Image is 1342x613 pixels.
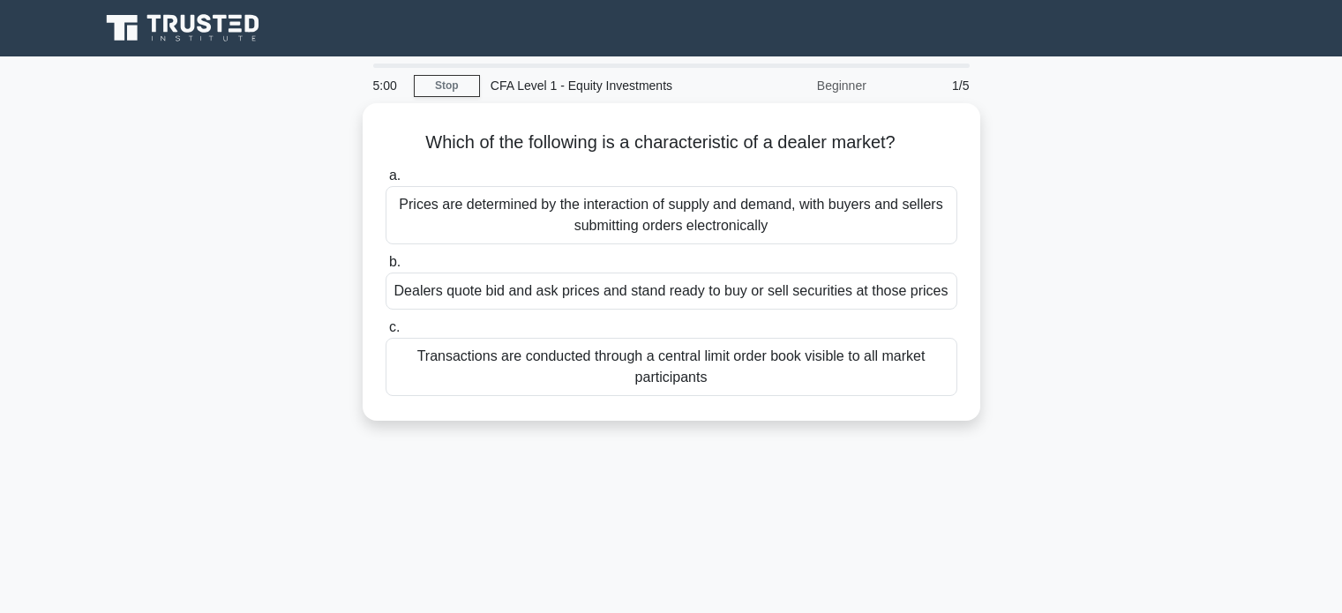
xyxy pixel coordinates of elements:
span: a. [389,168,401,183]
div: 5:00 [363,68,414,103]
h5: Which of the following is a characteristic of a dealer market? [384,131,959,154]
div: Transactions are conducted through a central limit order book visible to all market participants [386,338,957,396]
div: CFA Level 1 - Equity Investments [480,68,723,103]
div: Dealers quote bid and ask prices and stand ready to buy or sell securities at those prices [386,273,957,310]
div: 1/5 [877,68,980,103]
span: c. [389,319,400,334]
a: Stop [414,75,480,97]
div: Prices are determined by the interaction of supply and demand, with buyers and sellers submitting... [386,186,957,244]
span: b. [389,254,401,269]
div: Beginner [723,68,877,103]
